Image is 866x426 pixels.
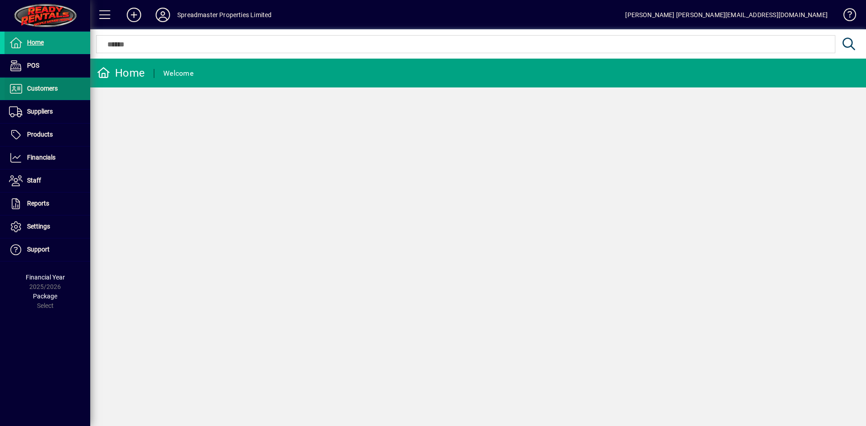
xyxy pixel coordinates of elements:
span: Support [27,246,50,253]
a: Reports [5,192,90,215]
span: POS [27,62,39,69]
span: Financials [27,154,55,161]
a: POS [5,55,90,77]
a: Settings [5,215,90,238]
span: Customers [27,85,58,92]
span: Package [33,293,57,300]
div: Home [97,66,145,80]
div: Spreadmaster Properties Limited [177,8,272,22]
span: Settings [27,223,50,230]
span: Financial Year [26,274,65,281]
span: Products [27,131,53,138]
span: Suppliers [27,108,53,115]
a: Suppliers [5,101,90,123]
a: Staff [5,169,90,192]
div: Welcome [163,66,193,81]
a: Products [5,124,90,146]
a: Customers [5,78,90,100]
a: Knowledge Base [837,2,855,31]
span: Reports [27,200,49,207]
button: Profile [148,7,177,23]
span: Staff [27,177,41,184]
a: Financials [5,147,90,169]
a: Support [5,238,90,261]
button: Add [120,7,148,23]
div: [PERSON_NAME] [PERSON_NAME][EMAIL_ADDRESS][DOMAIN_NAME] [625,8,828,22]
span: Home [27,39,44,46]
